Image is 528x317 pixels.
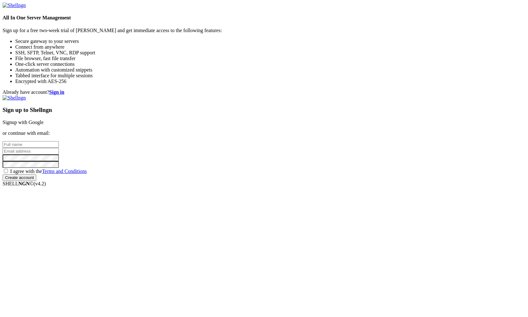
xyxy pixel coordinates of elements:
h4: All In One Server Management [3,15,525,21]
h3: Sign up to Shellngn [3,107,525,114]
input: Email address [3,148,59,155]
img: Shellngn [3,95,26,101]
div: Already have account? [3,89,525,95]
a: Signup with Google [3,120,44,125]
p: or continue with email: [3,130,525,136]
li: Automation with customized snippets [15,67,525,73]
a: Terms and Conditions [42,169,87,174]
p: Sign up for a free two-week trial of [PERSON_NAME] and get immediate access to the following feat... [3,28,525,33]
li: Encrypted with AES-256 [15,79,525,84]
input: Full name [3,141,59,148]
li: Connect from anywhere [15,44,525,50]
img: Shellngn [3,3,26,8]
b: NGN [18,181,30,186]
input: I agree with theTerms and Conditions [4,169,8,173]
span: I agree with the [10,169,87,174]
input: Create account [3,174,36,181]
span: 4.2.0 [34,181,46,186]
a: Sign in [49,89,65,95]
li: One-click server connections [15,61,525,67]
li: SSH, SFTP, Telnet, VNC, RDP support [15,50,525,56]
span: SHELL © [3,181,46,186]
li: File browser, fast file transfer [15,56,525,61]
li: Tabbed interface for multiple sessions [15,73,525,79]
li: Secure gateway to your servers [15,38,525,44]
